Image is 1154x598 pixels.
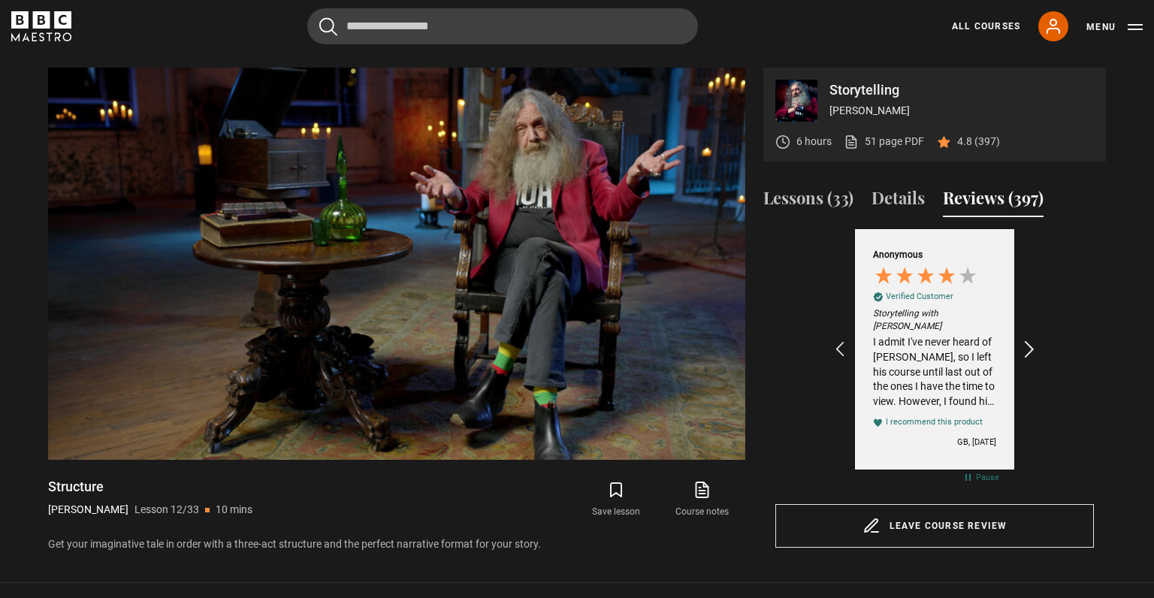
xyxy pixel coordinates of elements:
a: 51 page PDF [844,134,924,149]
button: Lessons (33) [763,186,853,217]
div: Verified Customer [886,291,953,302]
video-js: Video Player [48,68,745,460]
a: Leave course review [775,504,1094,548]
svg: BBC Maestro [11,11,71,41]
a: Course notes [660,478,745,521]
a: All Courses [952,20,1020,33]
div: Pause [976,472,999,483]
p: 6 hours [796,134,832,149]
p: 4.8 (397) [957,134,1000,149]
p: 10 mins [216,502,252,518]
button: Reviews (397) [943,186,1044,217]
div: Anonymous [873,249,923,261]
div: Customer reviews [847,229,1022,470]
div: Review by Anonymous, 4 out of 5 stars [847,229,1022,470]
h1: Structure [48,478,252,496]
p: Lesson 12/33 [134,502,199,518]
div: I recommend this product [886,416,983,427]
div: Customer reviews carousel with auto-scroll controls [832,229,1037,470]
div: REVIEWS.io Carousel Scroll Left [832,331,849,367]
div: 4 Stars [873,265,982,290]
input: Search [307,8,698,44]
button: Details [872,186,925,217]
button: Toggle navigation [1086,20,1143,35]
p: [PERSON_NAME] [48,502,128,518]
p: Get your imaginative tale in order with a three-act structure and the perfect narrative format fo... [48,536,745,552]
div: Pause carousel [963,471,999,485]
div: I admit I've never heard of [PERSON_NAME], so I left his course until last out of the ones I have... [873,335,996,409]
em: Storytelling with [PERSON_NAME] [873,307,996,333]
button: Submit the search query [319,17,337,36]
button: Save lesson [573,478,659,521]
div: REVIEWS.io Carousel Scroll Right [1020,329,1038,370]
div: GB, [DATE] [957,436,996,448]
p: [PERSON_NAME] [829,103,1094,119]
p: Storytelling [829,83,1094,97]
